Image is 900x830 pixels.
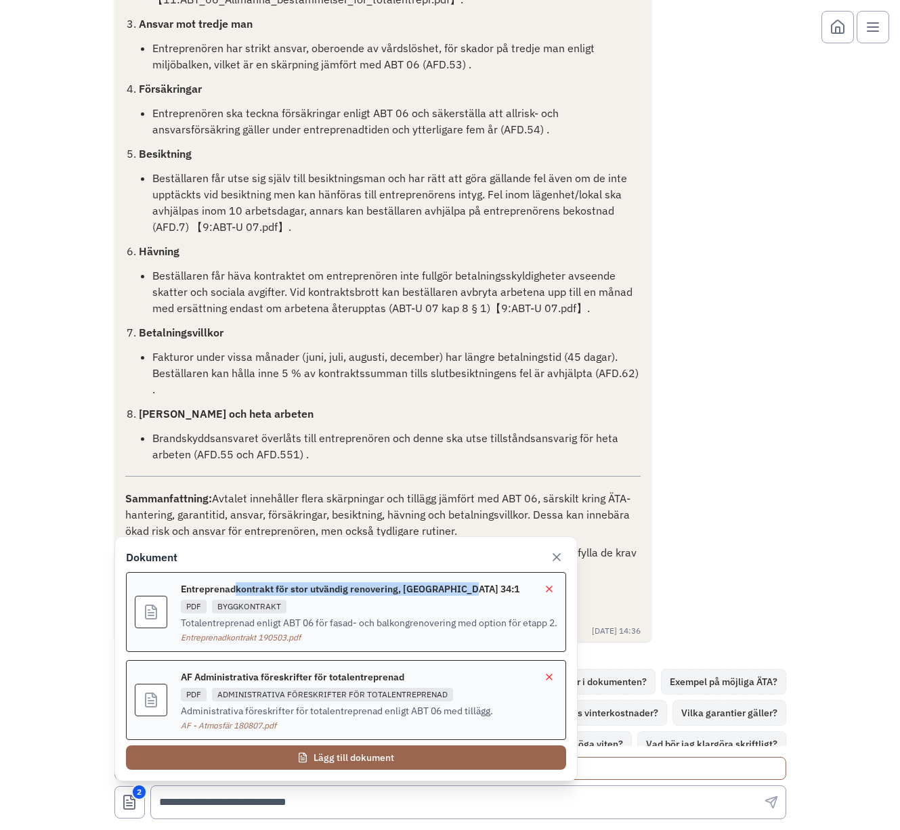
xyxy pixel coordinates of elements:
[152,267,641,316] li: Beställaren får häva kontraktet om entreprenören inte fullgör betalningsskyldigheter avseende ska...
[181,600,207,613] div: PDF
[541,669,557,685] button: Ta bort dokument
[637,731,786,757] button: Vad bör jag klargöra skriftligt?
[672,700,786,726] button: Vilka garantier gäller?
[139,82,202,95] strong: Försäkringar
[181,704,557,718] div: Administrativa föreskrifter för totalentreprenad enligt ABT 06 med tillägg.
[181,670,404,684] span: AF Administrativa föreskrifter för totalentreprenad
[152,349,641,397] li: Fakturor under vissa månader (juni, juli, augusti, december) har längre betalningstid (45 dagar)....
[125,492,212,505] strong: Sammanfattning:
[114,786,145,818] button: Visa dokument
[152,40,641,72] li: Entreprenören har strikt ansvar, oberoende av vårdslöshet, för skador på tredje man enligt miljöb...
[181,720,557,731] div: AF - Atmosfär 180807.pdf
[139,407,314,420] strong: [PERSON_NAME] och heta arbeten
[125,490,641,539] p: Avtalet innehåller flera skärpningar och tillägg jämfört med ABT 06, särskilt kring ÄTA-hantering...
[541,581,557,597] button: Ta bort dokument
[526,731,632,757] button: Ovanligt höga viten?
[181,582,519,596] span: Entreprenadkontrakt för stor utvändig renovering, [GEOGRAPHIC_DATA] 34:1
[661,669,786,695] button: Exempel på möjliga ÄTA?
[212,600,286,613] div: BYGGKONTRAKT
[152,105,641,137] li: Entreprenören ska teckna försäkringar enligt ABT 06 och säkerställa att allrisk- och ansvarsförsä...
[517,700,667,726] button: Hur hanteras vinterkostnader?
[181,616,557,630] div: Totalentreprenad enligt ABT 06 för fasad- och balkongrenovering med option för etapp 2.
[139,326,223,339] strong: Betalningsvillkor
[152,170,641,235] li: Beställaren får utse sig själv till besiktningsman och har rätt att göra gällande fel även om de ...
[131,784,147,800] span: 2
[181,688,207,701] div: PDF
[181,632,557,643] div: Entreprenadkontrakt 190503.pdf
[139,244,179,258] strong: Hävning
[126,549,177,565] span: Dokument
[857,11,889,43] button: Open menu
[212,688,453,701] div: ADMINISTRATIVA FÖRESKRIFTER FÖR TOTALENTREPRENAD
[152,430,641,462] li: Brandskyddsansvaret överlåts till entreprenören och denne ska utse tillståndsansvarig för heta ar...
[126,745,566,770] button: Lägg till dokument
[139,147,192,160] strong: Besiktning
